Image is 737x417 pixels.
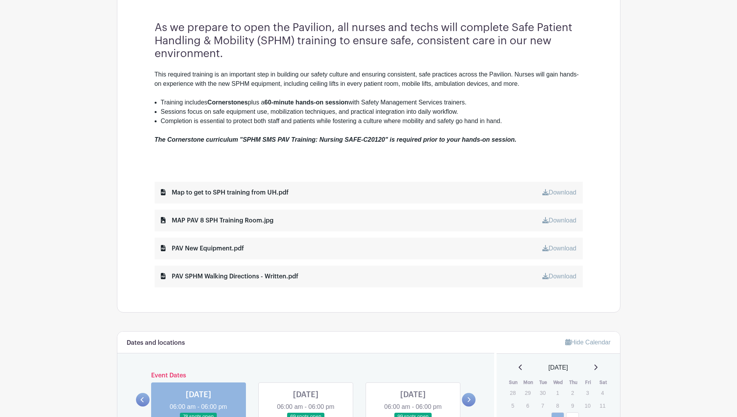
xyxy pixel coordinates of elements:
a: Download [542,273,576,280]
a: Download [542,217,576,224]
th: Thu [566,379,581,386]
a: Download [542,245,576,252]
div: PAV New Equipment.pdf [161,244,244,253]
p: 6 [521,400,534,412]
p: 3 [581,387,594,399]
span: [DATE] [549,363,568,372]
th: Fri [581,379,596,386]
p: 28 [506,387,519,399]
h6: Dates and locations [127,339,185,347]
h6: Event Dates [150,372,462,379]
th: Sun [506,379,521,386]
p: 29 [521,387,534,399]
th: Tue [536,379,551,386]
th: Wed [551,379,566,386]
p: 4 [596,387,609,399]
li: Training includes plus a with Safety Management Services trainers. [161,98,583,107]
div: This required training is an important step in building our safety culture and ensuring consisten... [155,70,583,98]
em: The Cornerstone curriculum "SPHM SMS PAV Training: Nursing SAFE-C20120" is required prior to your... [155,136,517,143]
th: Sat [596,379,611,386]
li: Completion is essential to protect both staff and patients while fostering a culture where mobili... [161,116,583,126]
p: 8 [551,400,564,412]
p: 5 [506,400,519,412]
a: Download [542,189,576,196]
div: MAP PAV 8 SPH Training Room.jpg [161,216,274,225]
h3: As we prepare to open the Pavilion, all nurses and techs will complete Safe Patient Handling & Mo... [155,21,583,61]
strong: Cornerstones [207,99,248,106]
a: Hide Calendar [565,339,610,346]
th: Mon [521,379,536,386]
p: 7 [536,400,549,412]
div: Map to get to SPH training from UH.pdf [161,188,289,197]
p: 11 [596,400,609,412]
li: Sessions focus on safe equipment use, mobilization techniques, and practical integration into dai... [161,107,583,116]
p: 2 [566,387,579,399]
p: 1 [551,387,564,399]
strong: 60-minute hands-on session [265,99,348,106]
p: 9 [566,400,579,412]
p: 30 [536,387,549,399]
div: PAV SPHM Walking Directions - Written.pdf [161,272,298,281]
p: 10 [581,400,594,412]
